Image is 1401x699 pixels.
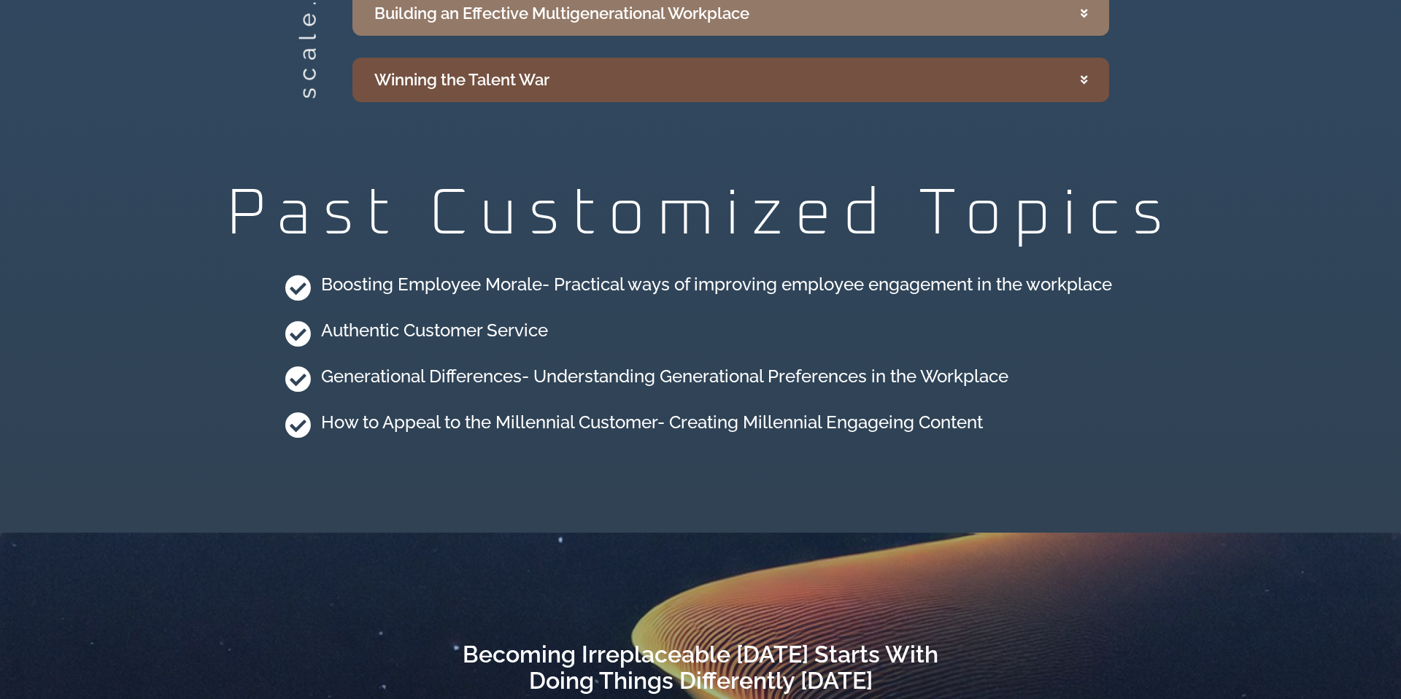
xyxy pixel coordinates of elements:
h4: Authentic Customer Service [321,320,548,341]
h4: Generational Differences- Understanding Generational Preferences in the Workplace [321,366,1008,387]
h4: Boosting Employee Morale- Practical ways of improving employee engagement in the workplace [321,274,1112,296]
h2: Becoming Irreplaceable [DATE] Starts With Doing Things Differently [DATE] [428,641,973,694]
div: Building an Effective Multigenerational Workplace [374,1,749,26]
h2: scale. [296,75,320,99]
summary: Winning the Talent War [352,58,1109,102]
div: Winning the Talent War [374,68,549,92]
h4: How to Appeal to the Millennial Customer- Creating Millennial Engageing Content [321,412,983,433]
h2: Past Customized Topics [7,182,1394,247]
